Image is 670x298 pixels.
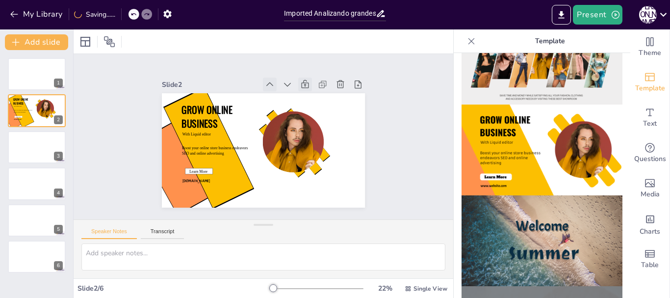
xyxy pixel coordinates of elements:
div: 3 [54,152,63,161]
div: 4 [8,167,66,200]
button: My Library [7,6,67,22]
p: Template [479,29,620,53]
span: Media [641,189,660,200]
img: thumb-3.png [462,14,622,105]
span: GROW ONLINE BUSINESS [244,48,286,101]
span: Boost your online store business endeavors SEO and online advertising [14,109,32,112]
div: 2 [54,115,63,124]
span: [DOMAIN_NAME] [14,119,22,120]
div: Get real-time input from your audience [630,135,670,171]
span: Text [643,118,657,129]
span: Learn More [16,116,21,117]
span: GROW ONLINE BUSINESS [13,97,27,105]
div: 3 [8,131,66,163]
img: thumb-5.png [462,195,622,286]
span: Single View [413,285,447,293]
div: Add charts and graphs [630,206,670,242]
div: Add ready made slides [630,65,670,100]
div: 5 [54,225,63,234]
div: 1 [8,58,66,90]
span: Charts [640,226,660,237]
div: [PERSON_NAME] [639,6,657,24]
span: With Liquid editor [14,106,22,107]
span: Boost your online store business endeavors SEO and online advertising [220,62,250,126]
button: Transcript [141,228,184,239]
div: 4 [54,189,63,197]
input: Insert title [284,6,376,21]
div: Add images, graphics, shapes or video [630,171,670,206]
div: Change the overall theme [630,29,670,65]
div: 2 [8,94,66,127]
span: [DOMAIN_NAME] [194,73,207,101]
span: Learn More [206,77,215,95]
div: 5 [8,204,66,237]
img: thumb-4.png [462,105,622,195]
div: Saving...... [74,10,115,19]
span: Template [635,83,665,94]
div: 22 % [373,284,397,293]
div: 6 [8,241,66,273]
button: Present [573,5,622,25]
div: 6 [54,261,63,270]
span: Theme [639,48,661,58]
span: With Liquid editor [239,58,252,86]
div: Add text boxes [630,100,670,135]
div: 1 [54,79,63,87]
button: Add slide [5,34,68,50]
div: Layout [77,34,93,50]
div: Add a table [630,242,670,277]
div: Slide 2 [277,23,316,118]
span: Questions [634,154,666,164]
button: [PERSON_NAME] [639,5,657,25]
button: Export to PowerPoint [552,5,571,25]
button: Speaker Notes [81,228,137,239]
div: Slide 2 / 6 [77,284,269,293]
span: Table [641,260,659,271]
span: Position [103,36,115,48]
